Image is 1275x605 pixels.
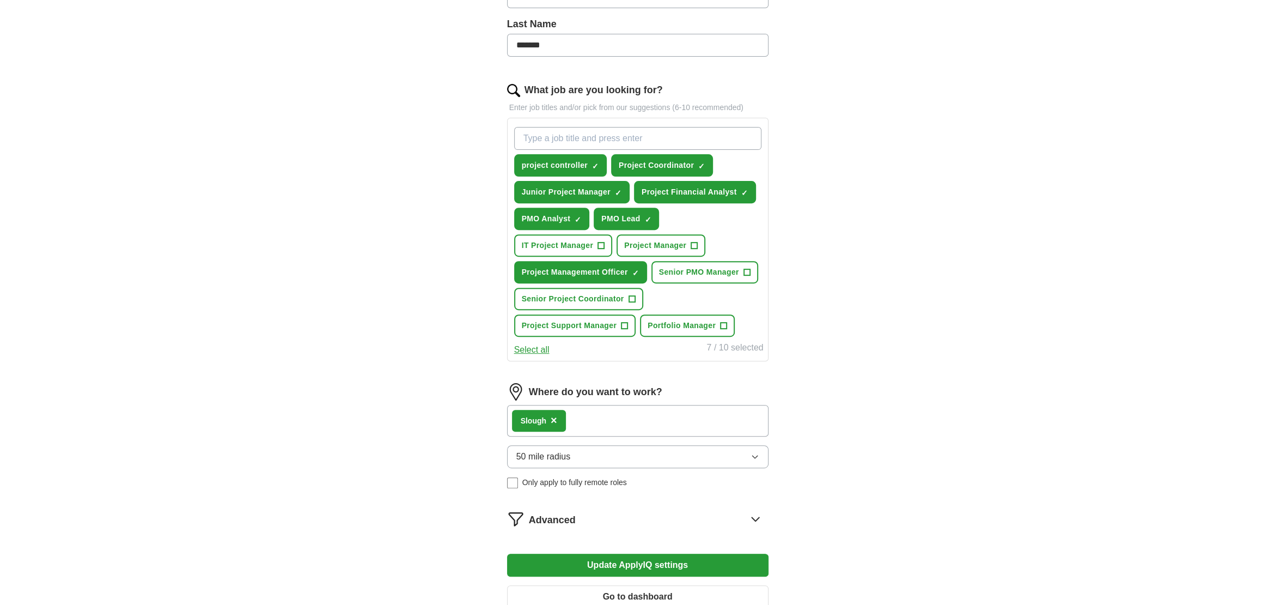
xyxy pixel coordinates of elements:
[624,240,686,251] span: Project Manager
[640,314,735,337] button: Portfolio Manager
[592,162,599,171] span: ✓
[514,261,647,283] button: Project Management Officer✓
[642,186,737,198] span: Project Financial Analyst
[634,181,756,203] button: Project Financial Analyst✓
[741,189,748,197] span: ✓
[522,477,627,488] span: Only apply to fully remote roles
[514,288,643,310] button: Senior Project Coordinator
[601,213,640,225] span: PMO Lead
[522,267,628,278] span: Project Management Officer
[522,213,571,225] span: PMO Analyst
[644,215,651,224] span: ✓
[507,445,768,468] button: 50 mile radius
[522,293,624,305] span: Senior Project Coordinator
[648,320,716,331] span: Portfolio Manager
[521,415,546,427] div: Slough
[651,261,758,283] button: Senior PMO Manager
[529,513,576,528] span: Advanced
[551,413,557,429] button: ×
[594,208,659,230] button: PMO Lead✓
[514,127,761,150] input: Type a job title and press enter
[507,102,768,113] p: Enter job titles and/or pick from our suggestions (6-10 recommended)
[507,17,768,32] label: Last Name
[632,269,639,277] span: ✓
[615,189,621,197] span: ✓
[611,154,713,177] button: Project Coordinator✓
[507,554,768,577] button: Update ApplyIQ settings
[514,208,590,230] button: PMO Analyst✓
[507,510,524,528] img: filter
[551,414,557,426] span: ×
[514,314,636,337] button: Project Support Manager
[706,341,763,356] div: 7 / 10 selected
[575,215,581,224] span: ✓
[514,181,630,203] button: Junior Project Manager✓
[522,186,611,198] span: Junior Project Manager
[522,240,594,251] span: IT Project Manager
[659,267,739,278] span: Senior PMO Manager
[529,385,662,400] label: Where do you want to work?
[619,160,694,171] span: Project Coordinator
[698,162,705,171] span: ✓
[617,234,705,257] button: Project Manager
[522,320,617,331] span: Project Support Manager
[522,160,588,171] span: project controller
[524,83,663,98] label: What job are you looking for?
[514,154,607,177] button: project controller✓
[507,383,524,401] img: location.png
[514,234,613,257] button: IT Project Manager
[507,84,520,97] img: search.png
[516,450,571,463] span: 50 mile radius
[507,477,518,488] input: Only apply to fully remote roles
[514,343,550,356] button: Select all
